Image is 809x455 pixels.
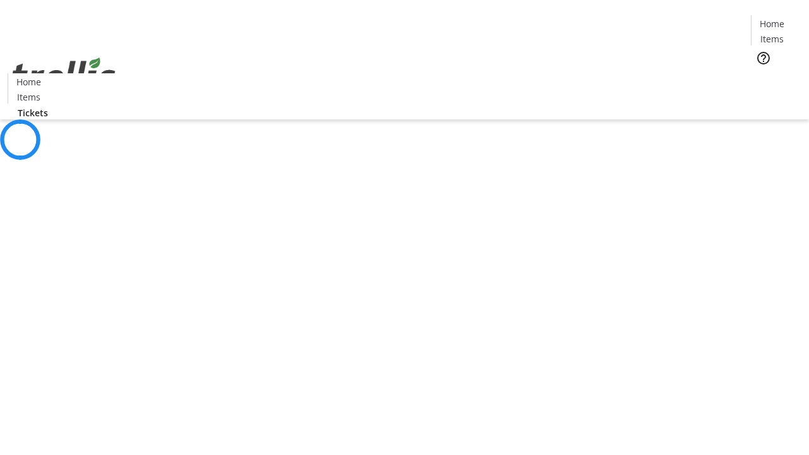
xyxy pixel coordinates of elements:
a: Tickets [8,106,58,119]
a: Items [8,90,49,104]
span: Home [16,75,41,88]
span: Items [17,90,40,104]
span: Tickets [761,73,791,87]
span: Items [760,32,784,45]
img: Orient E2E Organization ZCeU0LDOI7's Logo [8,44,120,107]
a: Home [8,75,49,88]
button: Help [751,45,776,71]
span: Home [760,17,784,30]
span: Tickets [18,106,48,119]
a: Items [751,32,792,45]
a: Tickets [751,73,801,87]
a: Home [751,17,792,30]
